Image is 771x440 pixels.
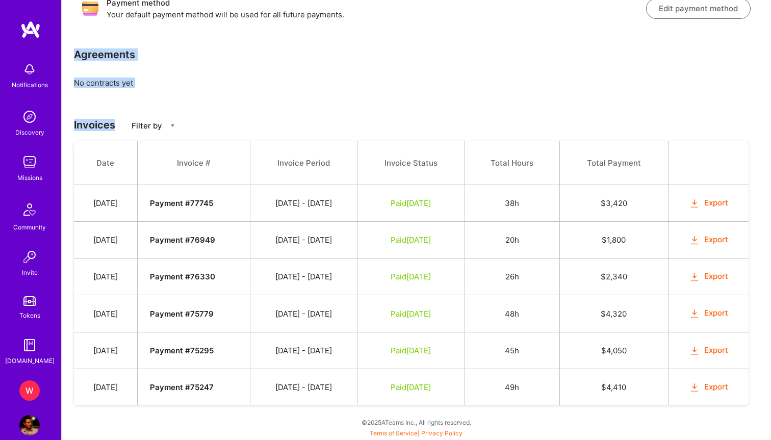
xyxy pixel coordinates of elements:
[150,382,214,392] strong: Payment # 75247
[19,247,40,267] img: Invite
[689,234,729,246] button: Export
[391,198,431,208] span: Paid [DATE]
[689,345,701,356] i: icon OrangeDownload
[689,198,701,210] i: icon OrangeDownload
[250,369,357,405] td: [DATE] - [DATE]
[74,332,137,369] td: [DATE]
[465,332,559,369] td: 45h
[74,295,137,332] td: [DATE]
[391,309,431,319] span: Paid [DATE]
[22,267,38,278] div: Invite
[250,295,357,332] td: [DATE] - [DATE]
[357,141,465,185] th: Invoice Status
[689,345,729,356] button: Export
[391,272,431,281] span: Paid [DATE]
[689,307,729,319] button: Export
[74,119,759,131] h3: Invoices
[19,107,40,127] img: discovery
[250,141,357,185] th: Invoice Period
[689,271,729,282] button: Export
[19,380,40,401] div: W
[465,222,559,258] td: 20h
[689,381,701,393] i: icon OrangeDownload
[17,380,42,401] a: W
[15,127,44,138] div: Discovery
[169,122,176,129] i: icon CaretDown
[74,141,137,185] th: Date
[559,258,669,295] td: $ 2,340
[250,332,357,369] td: [DATE] - [DATE]
[19,415,40,435] img: User Avatar
[250,258,357,295] td: [DATE] - [DATE]
[689,197,729,209] button: Export
[559,295,669,332] td: $ 4,320
[132,120,162,131] p: Filter by
[17,172,42,183] div: Missions
[150,198,213,208] strong: Payment # 77745
[13,222,46,232] div: Community
[19,335,40,355] img: guide book
[150,346,214,355] strong: Payment # 75295
[391,235,431,245] span: Paid [DATE]
[465,141,559,185] th: Total Hours
[12,80,48,90] div: Notifications
[19,310,40,321] div: Tokens
[17,415,42,435] a: User Avatar
[137,141,250,185] th: Invoice #
[23,296,36,306] img: tokens
[559,222,669,258] td: $ 1,800
[559,141,669,185] th: Total Payment
[20,20,41,39] img: logo
[370,429,418,437] a: Terms of Service
[391,346,431,355] span: Paid [DATE]
[559,369,669,405] td: $ 4,410
[465,258,559,295] td: 26h
[250,185,357,222] td: [DATE] - [DATE]
[465,185,559,222] td: 38h
[74,48,135,61] h3: Agreements
[19,59,40,80] img: bell
[82,1,98,17] img: Payment method
[421,429,462,437] a: Privacy Policy
[19,152,40,172] img: teamwork
[74,258,137,295] td: [DATE]
[17,197,42,222] img: Community
[559,332,669,369] td: $ 4,050
[689,235,701,246] i: icon OrangeDownload
[74,369,137,405] td: [DATE]
[689,308,701,320] i: icon OrangeDownload
[107,9,646,20] p: Your default payment method will be used for all future payments.
[150,272,215,281] strong: Payment # 76330
[689,381,729,393] button: Export
[391,382,431,392] span: Paid [DATE]
[559,185,669,222] td: $ 3,420
[150,235,215,245] strong: Payment # 76949
[74,185,137,222] td: [DATE]
[150,309,214,319] strong: Payment # 75779
[465,295,559,332] td: 48h
[465,369,559,405] td: 49h
[74,222,137,258] td: [DATE]
[689,271,701,283] i: icon OrangeDownload
[250,222,357,258] td: [DATE] - [DATE]
[61,409,771,435] div: © 2025 ATeams Inc., All rights reserved.
[5,355,55,366] div: [DOMAIN_NAME]
[370,429,462,437] span: |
